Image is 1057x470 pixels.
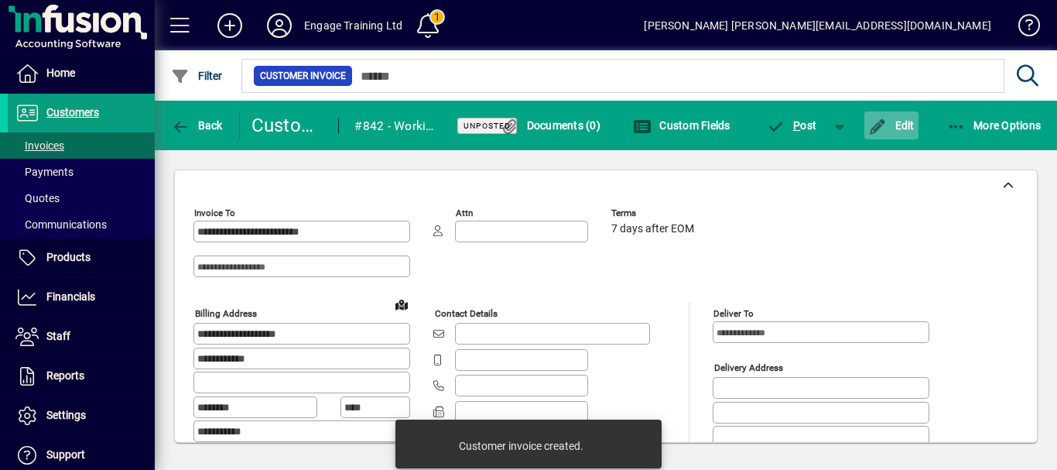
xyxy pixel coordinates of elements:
[46,330,70,342] span: Staff
[496,111,604,139] button: Documents (0)
[46,448,85,461] span: Support
[46,290,95,303] span: Financials
[354,114,437,139] div: #842 - Working with [PERSON_NAME]
[793,119,800,132] span: P
[155,111,240,139] app-page-header-button: Back
[459,438,583,454] div: Customer invoice created.
[629,111,734,139] button: Custom Fields
[8,238,155,277] a: Products
[8,278,155,317] a: Financials
[8,132,155,159] a: Invoices
[171,119,223,132] span: Back
[15,218,107,231] span: Communications
[1007,3,1038,53] a: Knowledge Base
[943,111,1045,139] button: More Options
[167,62,227,90] button: Filter
[713,308,754,319] mat-label: Deliver To
[389,292,414,317] a: View on map
[251,113,323,138] div: Customer Invoice
[8,396,155,435] a: Settings
[205,12,255,39] button: Add
[46,251,91,263] span: Products
[464,121,511,131] span: Unposted
[8,357,155,396] a: Reports
[611,223,694,235] span: 7 days after EOM
[260,68,346,84] span: Customer Invoice
[947,119,1042,132] span: More Options
[8,317,155,356] a: Staff
[46,369,84,382] span: Reports
[8,159,155,185] a: Payments
[15,139,64,152] span: Invoices
[46,106,99,118] span: Customers
[868,119,915,132] span: Edit
[46,409,86,421] span: Settings
[611,208,704,218] span: Terms
[167,111,227,139] button: Back
[864,111,918,139] button: Edit
[8,211,155,238] a: Communications
[456,208,473,218] mat-label: Attn
[15,166,74,178] span: Payments
[644,13,991,38] div: [PERSON_NAME] [PERSON_NAME][EMAIL_ADDRESS][DOMAIN_NAME]
[46,67,75,79] span: Home
[15,192,60,204] span: Quotes
[767,119,817,132] span: ost
[304,13,402,38] div: Engage Training Ltd
[633,119,730,132] span: Custom Fields
[171,70,223,82] span: Filter
[759,111,825,139] button: Post
[255,12,304,39] button: Profile
[8,54,155,93] a: Home
[500,119,600,132] span: Documents (0)
[194,208,235,218] mat-label: Invoice To
[8,185,155,211] a: Quotes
